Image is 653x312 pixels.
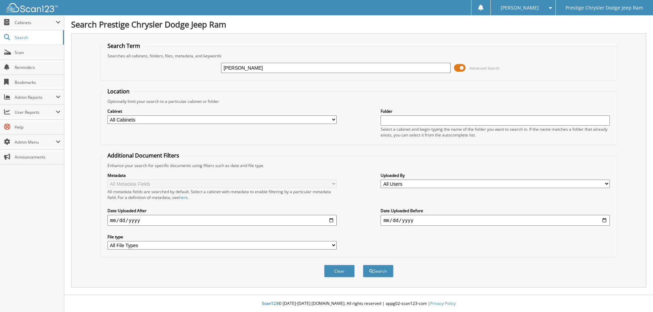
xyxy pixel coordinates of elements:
[104,152,183,159] legend: Additional Document Filters
[262,300,278,306] span: Scan123
[381,215,610,226] input: end
[619,279,653,312] iframe: Chat Widget
[15,50,61,55] span: Scan
[104,163,614,168] div: Enhance your search for specific documents using filters such as date and file type.
[179,195,188,200] a: here
[15,65,61,70] span: Reminders
[107,234,337,240] label: File type
[381,126,610,138] div: Select a cabinet and begin typing the name of the folder you want to search in. If the name match...
[501,6,539,10] span: [PERSON_NAME]
[104,98,614,104] div: Optionally limit your search to a particular cabinet or folder
[430,300,456,306] a: Privacy Policy
[15,35,60,40] span: Search
[381,108,610,114] label: Folder
[71,19,646,30] h1: Search Prestige Chrysler Dodge Jeep Ram
[107,172,337,178] label: Metadata
[104,42,144,50] legend: Search Term
[107,189,337,200] div: All metadata fields are searched by default. Select a cabinet with metadata to enable filtering b...
[15,139,56,145] span: Admin Menu
[363,265,394,277] button: Search
[381,172,610,178] label: Uploaded By
[469,66,500,71] span: Advanced Search
[15,154,61,160] span: Announcements
[15,109,56,115] span: User Reports
[566,6,643,10] span: Prestige Chrysler Dodge Jeep Ram
[64,295,653,312] div: © [DATE]-[DATE] [DOMAIN_NAME]. All rights reserved | appg02-scan123-com |
[107,108,337,114] label: Cabinet
[381,208,610,214] label: Date Uploaded Before
[7,3,58,12] img: scan123-logo-white.svg
[15,94,56,100] span: Admin Reports
[15,124,61,130] span: Help
[15,20,56,25] span: Cabinets
[107,208,337,214] label: Date Uploaded After
[107,215,337,226] input: start
[104,53,614,59] div: Searches all cabinets, folders, files, metadata, and keywords
[324,265,355,277] button: Clear
[104,88,133,95] legend: Location
[15,79,61,85] span: Bookmarks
